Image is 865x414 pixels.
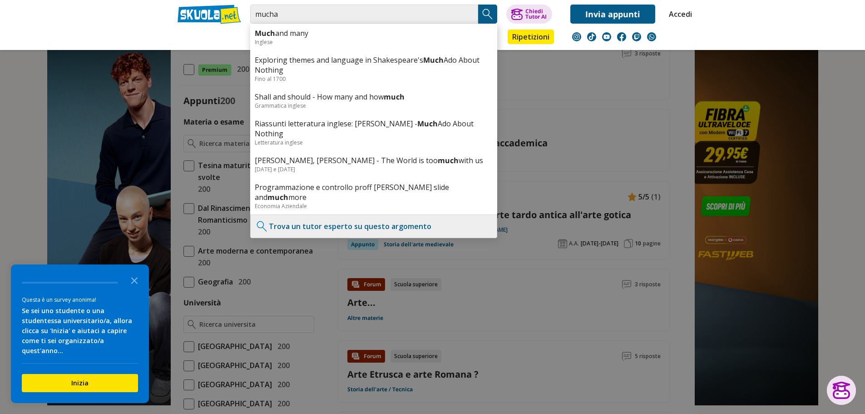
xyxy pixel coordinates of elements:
[11,264,149,403] div: Survey
[250,5,478,24] input: Cerca appunti, riassunti o versioni
[22,295,138,304] div: Questa è un survey anonima!
[438,155,459,165] b: much
[255,102,493,110] div: Grammatica inglese
[267,192,288,202] b: much
[602,32,611,41] img: youtube
[22,306,138,356] div: Se sei uno studente o una studentessa universitario/a, allora clicca su 'Inizia' e aiutaci a capi...
[248,30,289,46] a: Appunti
[255,155,493,165] a: [PERSON_NAME], [PERSON_NAME] - The World is toomuchwith us
[570,5,655,24] a: Invia appunti
[572,32,581,41] img: instagram
[669,5,688,24] a: Accedi
[255,92,493,102] a: Shall and should - How many and howmuch
[478,5,497,24] button: Search Button
[255,75,493,83] div: Fino al 1700
[255,28,275,38] b: Much
[255,55,493,75] a: Exploring themes and language in Shakespeare'sMuchAdo About Nothing
[647,32,656,41] img: WhatsApp
[417,119,438,129] b: Much
[125,271,143,289] button: Close the survey
[481,7,494,21] img: Cerca appunti, riassunti o versioni
[255,119,493,139] a: Riassunti letteratura inglese: [PERSON_NAME] -MuchAdo About Nothing
[632,32,641,41] img: twitch
[255,38,493,46] div: Inglese
[255,28,493,38] a: Muchand many
[22,374,138,392] button: Inizia
[506,5,552,24] button: ChiediTutor AI
[255,139,493,146] div: Letteratura inglese
[617,32,626,41] img: facebook
[423,55,444,65] b: Much
[255,219,269,233] img: Trova un tutor esperto
[384,92,405,102] b: much
[525,9,547,20] div: Chiedi Tutor AI
[587,32,596,41] img: tiktok
[255,202,493,210] div: Economia Aziendale
[255,182,493,202] a: Programmazione e controllo proff [PERSON_NAME] slide andmuchmore
[255,165,493,173] div: [DATE] e [DATE]
[508,30,554,44] a: Ripetizioni
[269,221,431,231] a: Trova un tutor esperto su questo argomento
